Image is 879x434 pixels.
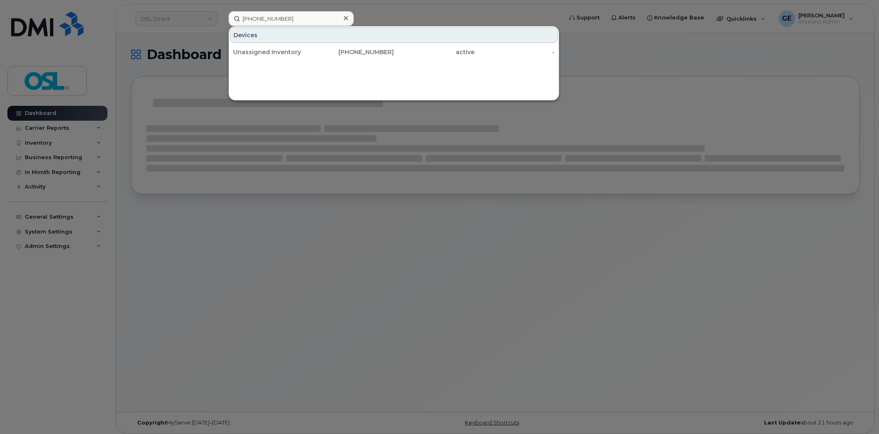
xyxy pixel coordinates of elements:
[474,48,555,56] div: -
[314,48,394,56] div: [PHONE_NUMBER]
[230,45,558,60] a: Unassigned Inventory[PHONE_NUMBER]active-
[394,48,474,56] div: active
[233,48,314,56] div: Unassigned Inventory
[230,27,558,43] div: Devices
